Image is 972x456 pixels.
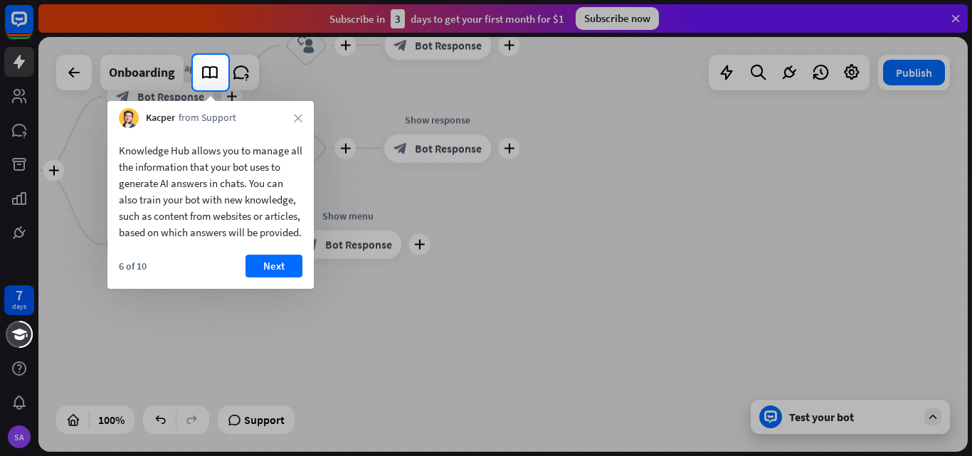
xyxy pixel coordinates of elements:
[245,255,302,277] button: Next
[179,111,236,125] span: from Support
[294,114,302,122] i: close
[11,6,54,48] button: Open LiveChat chat widget
[119,260,147,272] div: 6 of 10
[119,142,302,240] div: Knowledge Hub allows you to manage all the information that your bot uses to generate AI answers ...
[146,111,175,125] span: Kacper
